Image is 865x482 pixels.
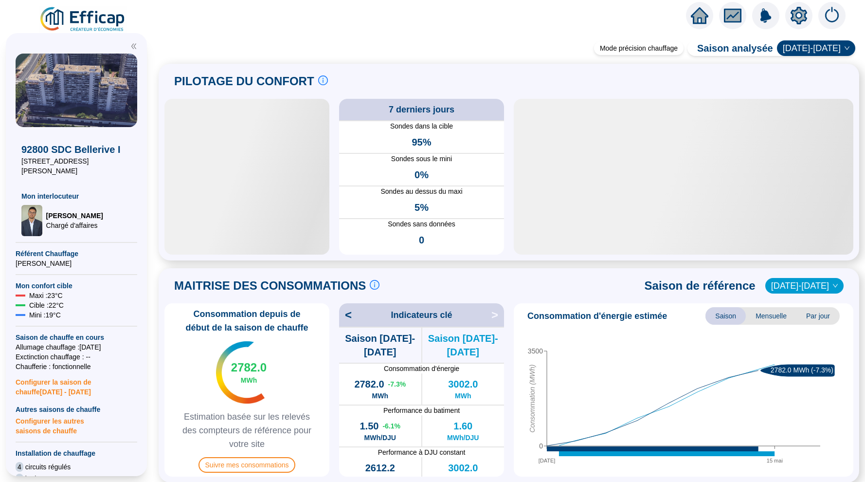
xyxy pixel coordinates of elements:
[790,7,808,24] span: setting
[382,421,400,431] span: -6.1 %
[339,447,504,457] span: Performance à DJU constant
[844,45,850,51] span: down
[339,364,504,373] span: Consommation d'énergie
[388,379,406,389] span: -7.3 %
[771,278,838,293] span: 2022-2023
[364,433,396,443] span: MWh/DJU
[16,448,137,458] span: Installation de chauffage
[528,365,536,433] tspan: Consommation (MWh)
[168,410,325,451] span: Estimation basée sur les relevés des compteurs de référence pour votre site
[746,307,796,325] span: Mensuelle
[448,461,478,475] span: 3002.0
[16,259,137,268] span: [PERSON_NAME]
[705,307,746,325] span: Saison
[527,309,667,323] span: Consommation d'énergie estimée
[198,457,296,473] span: Suivre mes consommations
[16,371,137,397] span: Configurer la saison de chauffe [DATE] - [DATE]
[391,308,452,322] span: Indicateurs clé
[422,332,505,359] span: Saison [DATE]-[DATE]
[447,433,479,443] span: MWh/DJU
[448,377,478,391] span: 3002.0
[174,278,366,294] span: MAITRISE DES CONSOMMATIONS
[491,307,504,323] span: >
[339,121,504,131] span: Sondes dans la cible
[752,2,779,29] img: alerts
[412,135,431,149] span: 95%
[724,7,741,24] span: fund
[216,341,265,404] img: indicateur températures
[832,283,838,289] span: down
[21,156,131,176] span: [STREET_ADDRESS][PERSON_NAME]
[16,281,137,291] span: Mon confort cible
[453,419,472,433] span: 1.60
[767,458,783,463] tspan: 15 mai
[25,462,71,472] span: circuits régulés
[796,307,840,325] span: Par jour
[241,375,257,385] span: MWh
[46,211,103,221] span: [PERSON_NAME]
[339,406,504,415] span: Performance du batiment
[771,366,833,374] text: 2782.0 MWh (-7.3%)
[168,307,325,334] span: Consommation depuis de début de la saison de chauffe
[29,291,63,300] span: Maxi : 23 °C
[39,6,127,33] img: efficap energie logo
[365,461,395,475] span: 2612.2
[339,307,352,323] span: <
[389,103,454,116] span: 7 derniers jours
[29,310,61,320] span: Mini : 19 °C
[318,75,328,85] span: info-circle
[46,221,103,230] span: Chargé d'affaires
[130,43,137,50] span: double-left
[539,458,556,463] tspan: [DATE]
[16,405,137,414] span: Autres saisons de chauffe
[419,233,424,247] span: 0
[21,191,131,201] span: Mon interlocuteur
[16,362,137,371] span: Chaufferie : fonctionnelle
[594,41,684,55] div: Mode précision chauffage
[539,442,543,450] tspan: 0
[372,391,388,401] span: MWh
[339,332,421,359] span: Saison [DATE]-[DATE]
[528,347,543,355] tspan: 3500
[16,249,137,259] span: Référent Chauffage
[231,360,267,375] span: 2782.0
[687,41,773,55] span: Saison analysée
[16,414,137,436] span: Configurer les autres saisons de chauffe
[16,342,137,352] span: Allumage chauffage : [DATE]
[645,278,756,294] span: Saison de référence
[16,333,137,342] span: Saison de chauffe en cours
[691,7,708,24] span: home
[818,2,846,29] img: alerts
[360,419,378,433] span: 1.50
[21,205,42,236] img: Chargé d'affaires
[354,377,384,391] span: 2782.0
[455,391,471,401] span: MWh
[16,352,137,362] span: Exctinction chauffage : --
[414,168,429,182] span: 0%
[783,41,849,56] span: 2024-2025
[339,186,504,197] span: Sondes au dessus du maxi
[339,154,504,164] span: Sondes sous le mini
[16,462,23,472] span: 4
[174,74,314,89] span: PILOTAGE DU CONFORT
[370,280,379,290] span: info-circle
[29,300,64,310] span: Cible : 22 °C
[414,201,429,214] span: 5%
[21,143,131,156] span: 92800 SDC Bellerive I
[339,219,504,229] span: Sondes sans données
